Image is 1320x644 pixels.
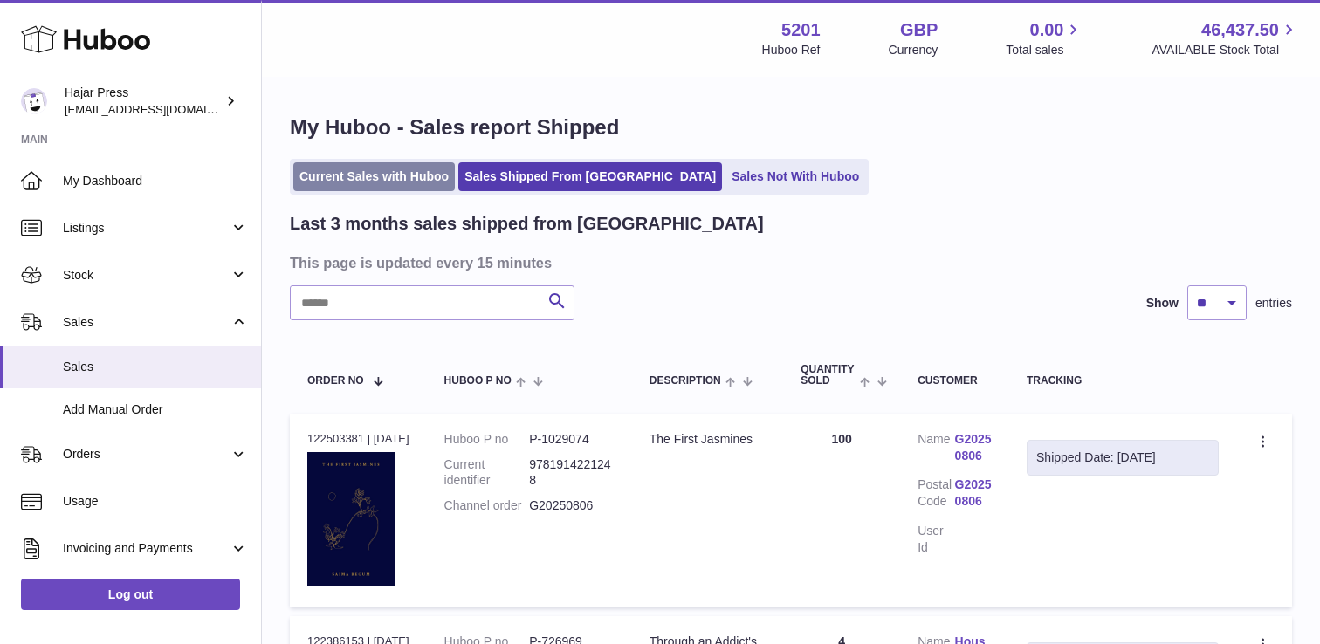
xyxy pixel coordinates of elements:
div: Huboo Ref [762,42,821,58]
dt: Huboo P no [444,431,530,448]
span: Stock [63,267,230,284]
dt: Name [918,431,954,469]
strong: GBP [900,18,938,42]
a: 46,437.50 AVAILABLE Stock Total [1152,18,1299,58]
a: G20250806 [955,476,992,510]
a: G20250806 [955,431,992,464]
span: Huboo P no [444,375,512,387]
div: Tracking [1027,375,1219,387]
div: Shipped Date: [DATE] [1036,449,1209,466]
span: 46,437.50 [1201,18,1279,42]
a: Sales Shipped From [GEOGRAPHIC_DATA] [458,162,722,191]
dt: Channel order [444,497,530,514]
a: Log out [21,579,240,610]
a: 0.00 Total sales [1006,18,1083,58]
div: Hajar Press [65,85,222,118]
dd: 9781914221248 [529,456,615,490]
span: entries [1255,295,1292,312]
span: Orders [63,446,230,462]
span: Usage [63,493,248,510]
span: My Dashboard [63,173,248,189]
span: Order No [307,375,364,387]
dt: User Id [918,523,954,556]
span: Invoicing and Payments [63,540,230,557]
div: The First Jasmines [650,431,767,448]
strong: 5201 [781,18,821,42]
img: editorial@hajarpress.com [21,88,47,114]
td: 100 [783,414,900,608]
div: 122503381 | [DATE] [307,431,409,447]
span: 0.00 [1030,18,1064,42]
span: Description [650,375,721,387]
dt: Postal Code [918,476,954,514]
dd: P-1029074 [529,431,615,448]
dt: Current identifier [444,456,530,490]
h2: Last 3 months sales shipped from [GEOGRAPHIC_DATA] [290,212,764,236]
div: Customer [918,375,992,387]
span: Sales [63,314,230,331]
span: [EMAIL_ADDRESS][DOMAIN_NAME] [65,102,257,116]
h1: My Huboo - Sales report Shipped [290,113,1292,141]
a: Current Sales with Huboo [293,162,455,191]
h3: This page is updated every 15 minutes [290,253,1288,272]
dd: G20250806 [529,497,615,514]
span: Add Manual Order [63,401,248,418]
span: AVAILABLE Stock Total [1152,42,1299,58]
span: Sales [63,359,248,375]
label: Show [1146,295,1179,312]
img: 1737477178.png [307,452,395,586]
a: Sales Not With Huboo [725,162,865,191]
span: Listings [63,220,230,236]
div: Currency [889,42,938,58]
span: Total sales [1006,42,1083,58]
span: Quantity Sold [801,364,856,387]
